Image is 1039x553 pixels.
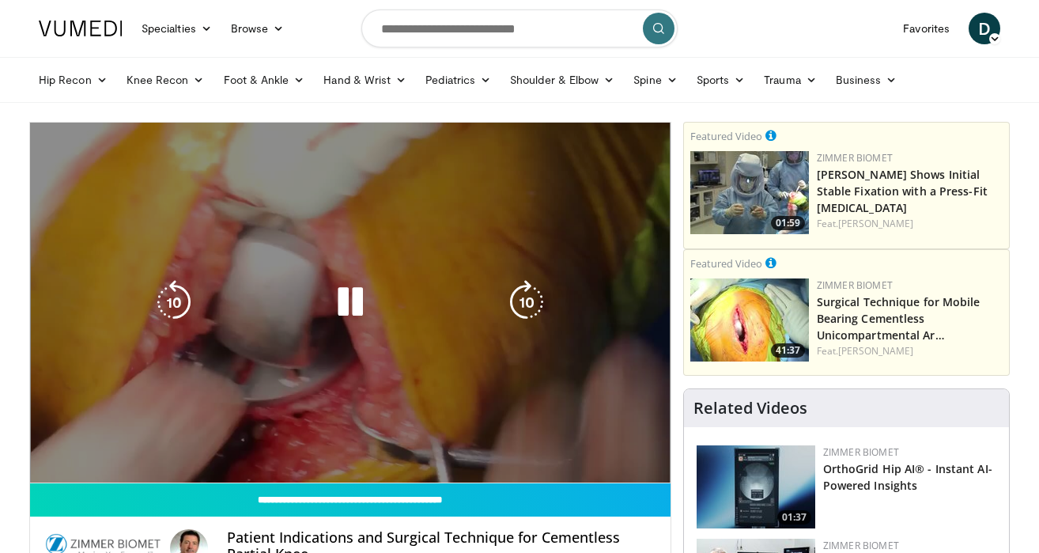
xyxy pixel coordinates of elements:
video-js: Video Player [30,123,671,483]
a: 41:37 [690,278,809,362]
div: Feat. [817,344,1003,358]
a: Hip Recon [29,64,117,96]
a: Pediatrics [416,64,501,96]
a: Zimmer Biomet [823,445,899,459]
img: 827ba7c0-d001-4ae6-9e1c-6d4d4016a445.150x105_q85_crop-smart_upscale.jpg [690,278,809,362]
a: Sports [687,64,755,96]
input: Search topics, interventions [361,9,678,47]
small: Featured Video [690,256,762,271]
a: Zimmer Biomet [823,539,899,552]
a: Shoulder & Elbow [501,64,624,96]
a: Surgical Technique for Mobile Bearing Cementless Unicompartmental Ar… [817,294,980,343]
a: Browse [221,13,294,44]
small: Featured Video [690,129,762,143]
span: 01:37 [777,510,811,525]
img: 51d03d7b-a4ba-45b7-9f92-2bfbd1feacc3.150x105_q85_crop-smart_upscale.jpg [697,445,815,528]
a: Favorites [894,13,959,44]
a: Spine [624,64,686,96]
a: Knee Recon [117,64,214,96]
a: Specialties [132,13,221,44]
a: OrthoGrid Hip AI® - Instant AI-Powered Insights [823,461,992,493]
img: VuMedi Logo [39,21,123,36]
a: [PERSON_NAME] [838,344,913,358]
a: Trauma [754,64,826,96]
a: Zimmer Biomet [817,278,893,292]
a: D [969,13,1000,44]
h4: Related Videos [693,399,807,418]
a: Zimmer Biomet [817,151,893,165]
div: Feat. [817,217,1003,231]
a: Foot & Ankle [214,64,315,96]
a: 01:37 [697,445,815,528]
a: [PERSON_NAME] Shows Initial Stable Fixation with a Press-Fit [MEDICAL_DATA] [817,167,988,215]
span: 01:59 [771,216,805,230]
span: 41:37 [771,343,805,358]
a: 01:59 [690,151,809,234]
a: Hand & Wrist [314,64,416,96]
a: [PERSON_NAME] [838,217,913,230]
a: Business [826,64,907,96]
img: 6bc46ad6-b634-4876-a934-24d4e08d5fac.150x105_q85_crop-smart_upscale.jpg [690,151,809,234]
